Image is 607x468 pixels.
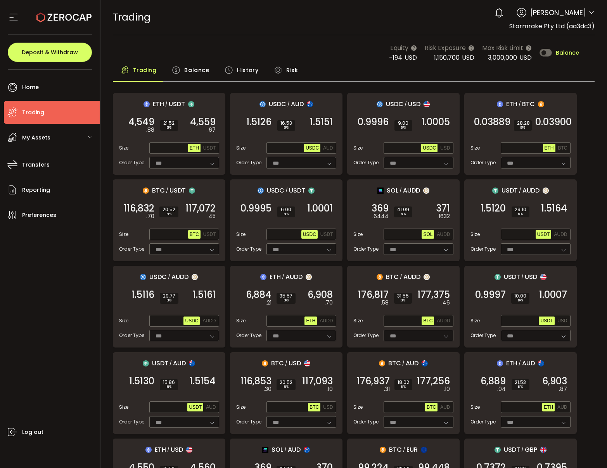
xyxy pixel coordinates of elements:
[423,318,432,323] span: BTC
[353,145,363,151] span: Size
[425,43,466,53] span: Risk Exposure
[408,99,420,109] span: USD
[539,317,555,325] button: USDT
[240,205,272,212] span: 0.9995
[304,317,317,325] button: ETH
[119,145,128,151] span: Size
[280,380,292,385] span: 20.52
[133,62,157,78] span: Trading
[286,62,298,78] span: Risk
[284,446,287,453] em: /
[398,126,409,130] i: BPS
[188,230,201,239] button: BTC
[306,145,319,151] span: USDC
[307,205,333,212] span: 1.0001
[398,380,409,385] span: 18.02
[260,274,266,280] img: eth_portfolio.svg
[519,101,521,108] em: /
[167,446,169,453] em: /
[149,272,167,282] span: USDC
[201,317,217,325] button: AUDD
[322,403,334,411] button: USD
[402,360,405,367] em: /
[236,332,261,339] span: Order Type
[536,230,552,239] button: USDT
[556,317,569,325] button: USD
[280,126,292,130] i: BPS
[144,101,150,107] img: eth_portfolio.svg
[304,360,310,366] img: usd_portfolio.svg
[202,144,218,152] button: USDT
[22,184,50,196] span: Reporting
[481,205,506,212] span: 1.5120
[397,294,409,298] span: 31.55
[421,447,427,453] img: eur_portfolio.svg
[143,360,149,366] img: usdt_portfolio.svg
[424,274,430,280] img: zuPXiwguUFiBOIQyqLOiXsnnNitlx7q4LCwEbLHADjIpTka+Lip0HH8D0VTrd02z+wEAAAAASUVORK5CYII=
[163,207,175,212] span: 20.52
[323,145,333,151] span: AUD
[166,187,168,194] em: /
[152,186,165,195] span: BTC
[190,118,216,126] span: 4,559
[272,445,283,454] span: SOL
[492,188,498,194] img: usdt_portfolio.svg
[377,101,383,107] img: usdc_portfolio.svg
[514,298,526,303] i: BPS
[554,232,567,237] span: AUDD
[406,358,419,368] span: AUD
[8,43,92,62] button: Deposit & Withdraw
[280,294,292,298] span: 35.57
[403,272,420,282] span: AUDD
[440,145,450,151] span: USD
[128,118,154,126] span: 4,549
[399,187,402,194] em: /
[353,317,363,324] span: Size
[372,205,389,212] span: 369
[543,188,549,194] img: zuPXiwguUFiBOIQyqLOiXsnnNitlx7q4LCwEbLHADjIpTka+Lip0HH8D0VTrd02z+wEAAAAASUVORK5CYII=
[269,99,286,109] span: USDC
[353,159,379,166] span: Order Type
[353,332,379,339] span: Order Type
[153,99,164,109] span: ETH
[525,272,537,282] span: USD
[521,274,524,280] em: /
[163,212,175,217] i: BPS
[113,10,150,24] span: Trading
[470,231,480,238] span: Size
[258,188,264,194] img: usdc_portfolio.svg
[538,360,544,366] img: aud_portfolio.svg
[168,274,170,280] em: /
[440,404,450,410] span: AUD
[271,358,284,368] span: BTC
[301,230,318,239] button: USDC
[202,230,218,239] button: USDT
[119,418,144,425] span: Order Type
[470,404,480,411] span: Size
[190,145,199,151] span: ETH
[358,291,389,299] span: 176,817
[514,294,526,298] span: 10.00
[236,317,246,324] span: Size
[397,207,409,212] span: 41.09
[169,186,186,195] span: USDT
[302,377,333,385] span: 117,093
[163,294,175,298] span: 29.77
[515,380,526,385] span: 21.53
[131,291,154,299] span: 1.5116
[470,246,496,253] span: Order Type
[22,427,43,438] span: Log out
[537,232,550,237] span: USDT
[353,231,363,238] span: Size
[119,332,144,339] span: Order Type
[22,50,78,55] span: Deposit & Withdraw
[310,404,319,410] span: BTC
[280,212,292,217] i: BPS
[437,318,450,323] span: AUDD
[435,230,451,239] button: AUDD
[165,101,168,108] em: /
[188,144,201,152] button: ETH
[405,53,417,62] span: USD
[143,188,149,194] img: btc_portfolio.svg
[515,212,526,217] i: BPS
